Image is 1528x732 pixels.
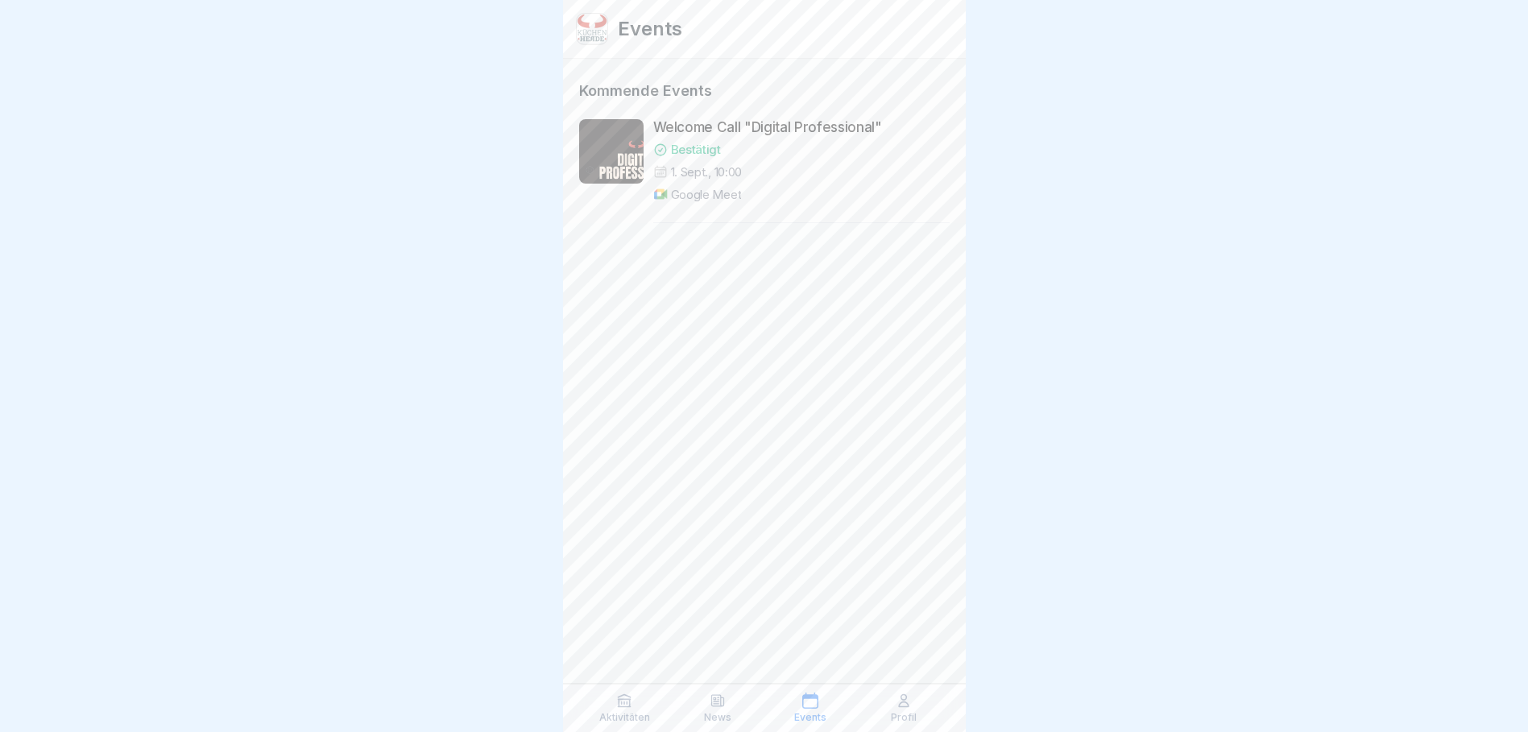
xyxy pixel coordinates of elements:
[599,712,650,723] p: Aktivitäten
[794,712,826,723] p: Events
[579,113,950,223] a: Welcome Call "Digital Professional"Bestätigt1. Sept., 10:00Google Meet
[671,164,743,180] p: 1. Sept., 10:00
[671,187,742,203] p: Google Meet
[653,119,950,135] p: Welcome Call "Digital Professional"
[577,14,607,44] img: vyjpw951skg073owmonln6kd.png
[618,14,682,43] h1: Events
[704,712,731,723] p: News
[671,142,721,158] p: Bestätigt
[579,80,950,101] p: Kommende Events
[891,712,917,723] p: Profil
